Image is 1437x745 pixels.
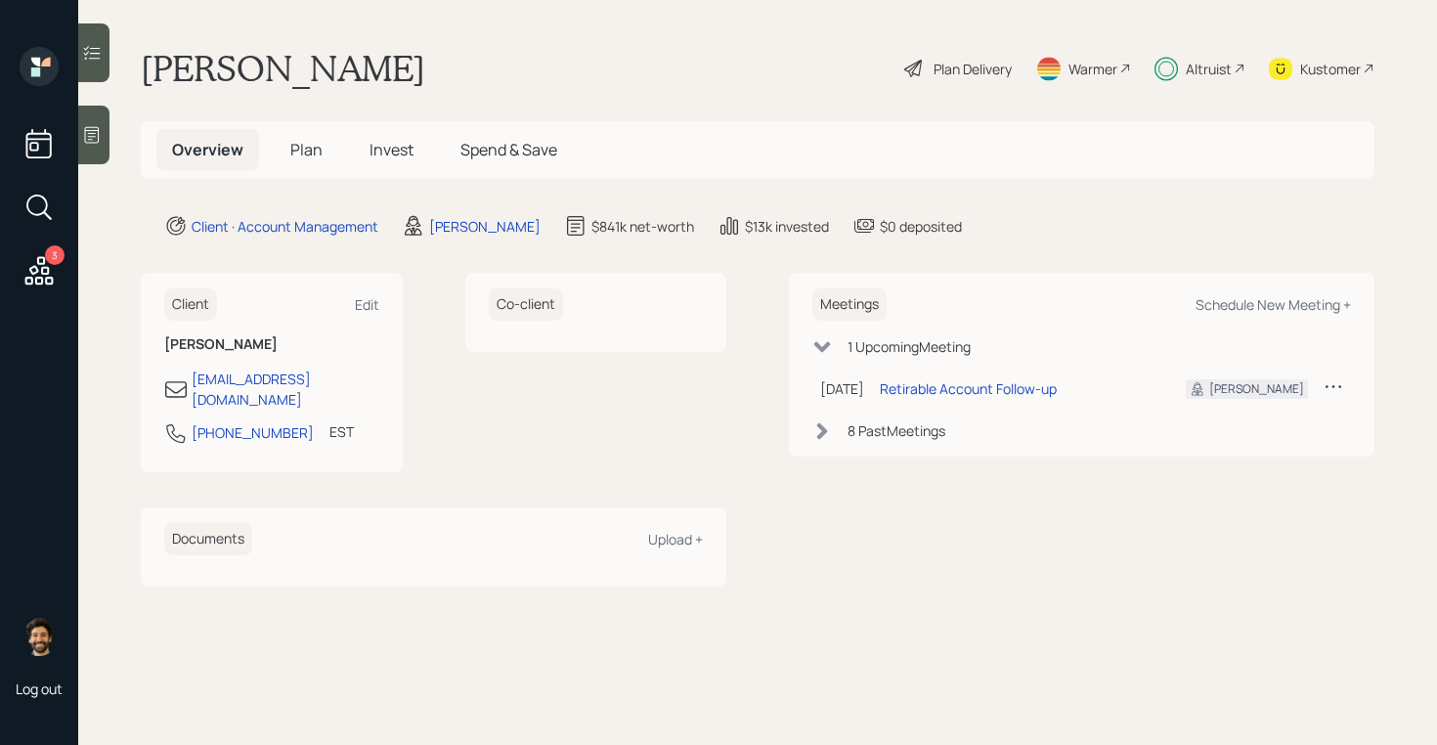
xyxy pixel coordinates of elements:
[164,523,252,555] h6: Documents
[880,378,1057,399] div: Retirable Account Follow-up
[45,245,65,265] div: 3
[192,422,314,443] div: [PHONE_NUMBER]
[880,216,962,237] div: $0 deposited
[370,139,414,160] span: Invest
[355,295,379,314] div: Edit
[192,216,378,237] div: Client · Account Management
[591,216,694,237] div: $841k net-worth
[1300,59,1361,79] div: Kustomer
[1068,59,1117,79] div: Warmer
[812,288,887,321] h6: Meetings
[1186,59,1232,79] div: Altruist
[164,288,217,321] h6: Client
[745,216,829,237] div: $13k invested
[329,421,354,442] div: EST
[172,139,243,160] span: Overview
[141,47,425,90] h1: [PERSON_NAME]
[820,378,864,399] div: [DATE]
[848,336,971,357] div: 1 Upcoming Meeting
[460,139,557,160] span: Spend & Save
[20,617,59,656] img: eric-schwartz-headshot.png
[164,336,379,353] h6: [PERSON_NAME]
[489,288,563,321] h6: Co-client
[16,679,63,698] div: Log out
[934,59,1012,79] div: Plan Delivery
[429,216,541,237] div: [PERSON_NAME]
[648,530,703,548] div: Upload +
[848,420,945,441] div: 8 Past Meeting s
[1209,380,1304,398] div: [PERSON_NAME]
[1196,295,1351,314] div: Schedule New Meeting +
[290,139,323,160] span: Plan
[192,369,379,410] div: [EMAIL_ADDRESS][DOMAIN_NAME]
